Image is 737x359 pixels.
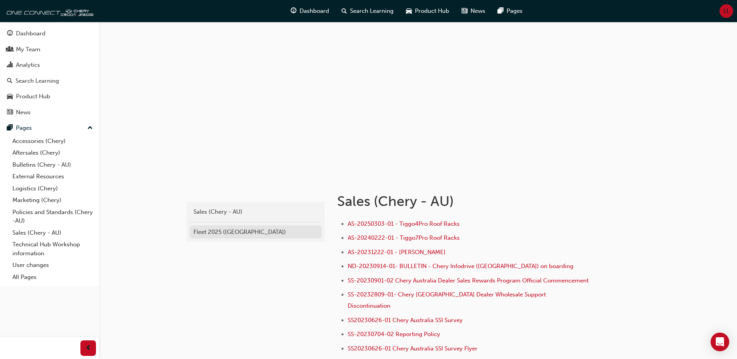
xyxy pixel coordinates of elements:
[16,45,40,54] div: My Team
[348,317,463,324] a: SS20230626-01 Chery Australia SSI Survey
[7,46,13,53] span: people-icon
[3,25,96,121] button: DashboardMy TeamAnalyticsSearch LearningProduct HubNews
[491,3,529,19] a: pages-iconPages
[348,291,547,309] a: SS-20232809-01- Chery [GEOGRAPHIC_DATA] Dealer Wholesale Support Discontinuation
[348,220,460,227] a: AS-20250303-01 - Tiggo4Pro Roof Racks
[348,277,589,284] a: SS-20230901-02 Chery Australia Dealer Sales Rewards Program Official Commencement
[470,7,485,16] span: News
[3,89,96,104] a: Product Hub
[348,234,460,241] a: AS-20240222-01 - Tiggo7Pro Roof Racks
[3,58,96,72] a: Analytics
[337,193,592,210] h1: Sales (Chery - AU)
[348,249,446,256] a: AS-20231222-01 - [PERSON_NAME]
[400,3,455,19] a: car-iconProduct Hub
[720,4,733,18] button: LL
[7,78,12,85] span: search-icon
[507,7,523,16] span: Pages
[9,171,96,183] a: External Resources
[9,239,96,259] a: Technical Hub Workshop information
[85,343,91,353] span: prev-icon
[3,121,96,135] button: Pages
[7,109,13,116] span: news-icon
[9,227,96,239] a: Sales (Chery - AU)
[7,93,13,100] span: car-icon
[3,74,96,88] a: Search Learning
[16,77,59,85] div: Search Learning
[348,331,440,338] a: SS-20230704-02 Reporting Policy
[16,124,32,132] div: Pages
[9,147,96,159] a: Aftersales (Chery)
[16,108,31,117] div: News
[9,194,96,206] a: Marketing (Chery)
[193,228,318,237] div: Fleet 2025 ([GEOGRAPHIC_DATA])
[348,345,477,352] a: SS20230626-01 Chery Australia SSI Survey Flyer
[348,263,573,270] a: ND-20230914-01- BULLETIN - Chery Infodrive ([GEOGRAPHIC_DATA]) on boarding
[9,135,96,147] a: Accessories (Chery)
[3,42,96,57] a: My Team
[9,206,96,227] a: Policies and Standards (Chery -AU)
[7,62,13,69] span: chart-icon
[300,7,329,16] span: Dashboard
[16,92,50,101] div: Product Hub
[350,7,394,16] span: Search Learning
[9,159,96,171] a: Bulletins (Chery - AU)
[4,3,93,19] img: oneconnect
[87,123,93,133] span: up-icon
[462,6,467,16] span: news-icon
[3,105,96,120] a: News
[498,6,504,16] span: pages-icon
[723,7,730,16] span: LL
[455,3,491,19] a: news-iconNews
[711,333,729,351] div: Open Intercom Messenger
[193,207,318,216] div: Sales (Chery - AU)
[190,225,322,239] a: Fleet 2025 ([GEOGRAPHIC_DATA])
[16,29,45,38] div: Dashboard
[406,6,412,16] span: car-icon
[415,7,449,16] span: Product Hub
[16,61,40,70] div: Analytics
[9,183,96,195] a: Logistics (Chery)
[284,3,335,19] a: guage-iconDashboard
[190,205,322,219] a: Sales (Chery - AU)
[291,6,296,16] span: guage-icon
[341,6,347,16] span: search-icon
[3,26,96,41] a: Dashboard
[335,3,400,19] a: search-iconSearch Learning
[9,271,96,283] a: All Pages
[7,125,13,132] span: pages-icon
[9,259,96,271] a: User changes
[7,30,13,37] span: guage-icon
